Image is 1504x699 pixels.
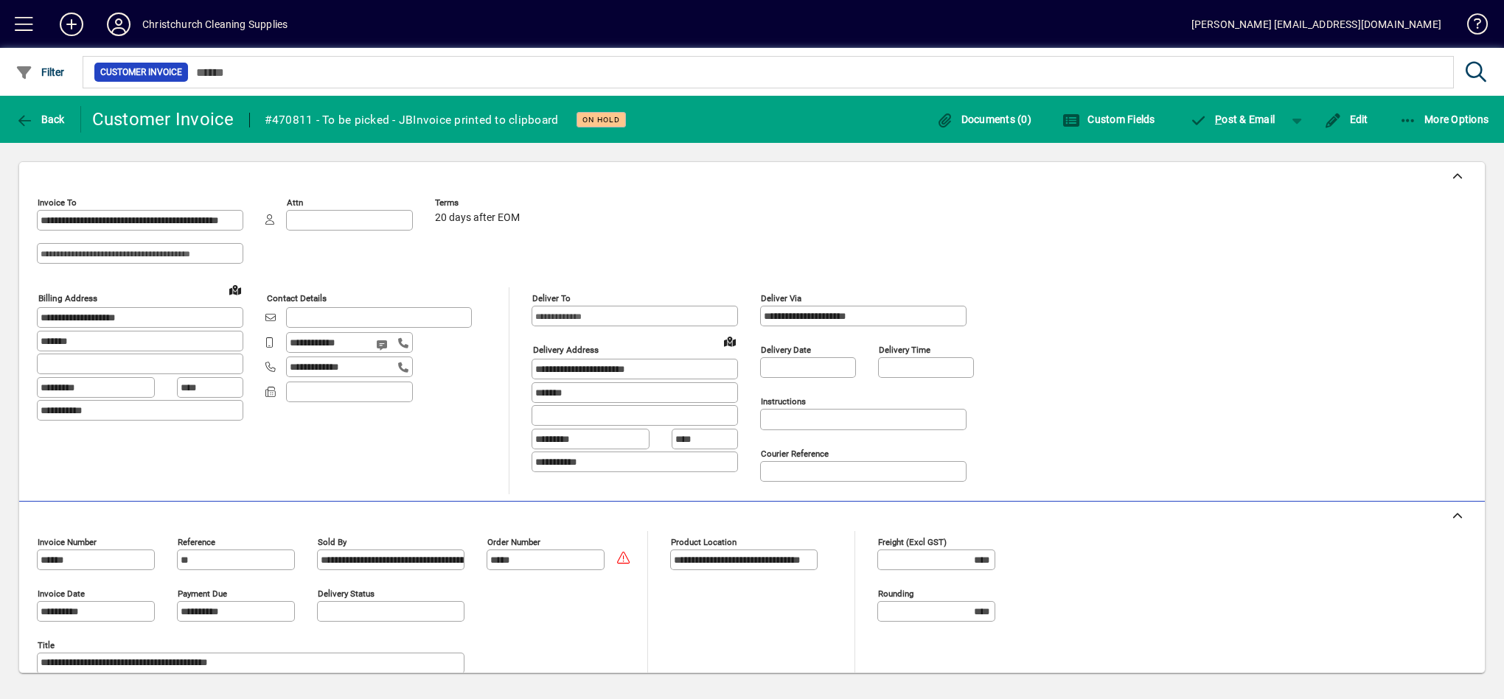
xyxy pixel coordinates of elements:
[178,537,215,547] mat-label: Reference
[12,59,69,85] button: Filter
[48,11,95,38] button: Add
[532,293,571,303] mat-label: Deliver To
[287,197,303,208] mat-label: Attn
[582,115,620,124] span: On hold
[1183,106,1283,133] button: Post & Email
[38,537,97,547] mat-label: Invoice number
[671,537,737,547] mat-label: Product location
[265,108,559,132] div: #470811 - To be picked - JBInvoice printed to clipboard
[435,198,523,208] span: Terms
[1215,113,1222,125] span: P
[932,106,1035,133] button: Documents (0)
[1190,113,1275,125] span: ost & Email
[92,108,234,131] div: Customer Invoice
[223,278,247,301] a: View on map
[936,113,1031,125] span: Documents (0)
[1396,106,1493,133] button: More Options
[38,589,85,599] mat-label: Invoice date
[142,13,288,36] div: Christchurch Cleaning Supplies
[761,345,811,355] mat-label: Delivery date
[879,345,930,355] mat-label: Delivery time
[318,537,347,547] mat-label: Sold by
[1399,113,1489,125] span: More Options
[1456,3,1486,51] a: Knowledge Base
[318,589,375,599] mat-label: Delivery status
[1324,113,1368,125] span: Edit
[366,327,401,362] button: Send SMS
[178,589,227,599] mat-label: Payment due
[100,65,182,80] span: Customer Invoice
[12,106,69,133] button: Back
[718,329,742,353] a: View on map
[761,293,801,303] mat-label: Deliver via
[435,212,520,224] span: 20 days after EOM
[1059,106,1159,133] button: Custom Fields
[878,589,913,599] mat-label: Rounding
[95,11,142,38] button: Profile
[1062,113,1155,125] span: Custom Fields
[1191,13,1441,36] div: [PERSON_NAME] [EMAIL_ADDRESS][DOMAIN_NAME]
[761,449,829,459] mat-label: Courier Reference
[1320,106,1372,133] button: Edit
[15,66,65,78] span: Filter
[38,197,77,208] mat-label: Invoice To
[15,113,65,125] span: Back
[38,640,55,650] mat-label: Title
[761,396,806,407] mat-label: Instructions
[878,537,947,547] mat-label: Freight (excl GST)
[487,537,540,547] mat-label: Order number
